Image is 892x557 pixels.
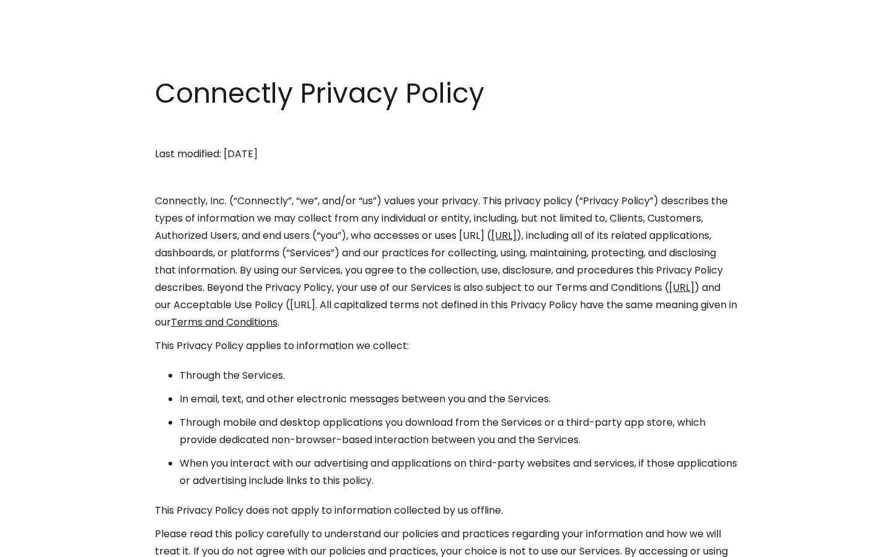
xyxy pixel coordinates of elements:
[155,502,737,519] p: This Privacy Policy does not apply to information collected by us offline.
[12,534,74,553] aside: Language selected: English
[155,122,737,139] p: ‍
[180,391,737,408] li: In email, text, and other electronic messages between you and the Services.
[155,337,737,355] p: This Privacy Policy applies to information we collect:
[669,280,694,295] a: [URL]
[180,455,737,490] li: When you interact with our advertising and applications on third-party websites and services, if ...
[25,535,74,553] ul: Language list
[155,145,737,163] p: Last modified: [DATE]
[491,228,517,243] a: [URL]
[180,414,737,449] li: Through mobile and desktop applications you download from the Services or a third-party app store...
[155,169,737,186] p: ‍
[171,315,278,329] a: Terms and Conditions
[180,367,737,384] li: Through the Services.
[155,192,737,331] p: Connectly, Inc. (“Connectly”, “we”, and/or “us”) values your privacy. This privacy policy (“Priva...
[155,74,737,113] h1: Connectly Privacy Policy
